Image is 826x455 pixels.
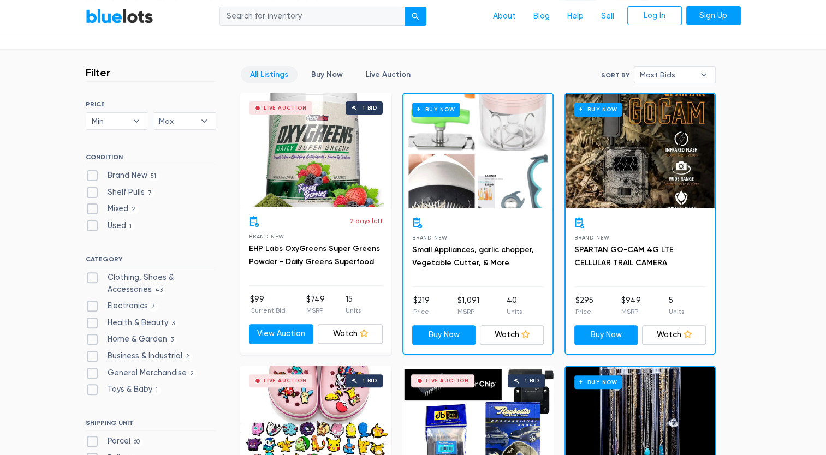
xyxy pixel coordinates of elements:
h6: CATEGORY [86,255,216,267]
li: $99 [250,294,286,315]
span: Most Bids [640,67,694,83]
h6: CONDITION [86,153,216,165]
p: MSRP [306,306,325,315]
h6: Buy Now [412,103,460,116]
li: $295 [575,295,593,316]
span: 51 [147,172,160,181]
h6: PRICE [86,100,216,108]
h3: Filter [86,66,110,79]
div: 1 bid [363,105,377,111]
a: Buy Now [566,94,715,208]
label: Sort By [601,70,629,80]
li: 40 [507,295,522,316]
div: 1 bid [363,378,377,384]
p: Current Bid [250,306,286,315]
div: 1 bid [525,378,539,384]
a: BlueLots [86,8,153,24]
b: ▾ [125,113,148,129]
li: $219 [413,295,430,316]
li: $1,091 [457,295,479,316]
a: Watch [642,325,706,345]
li: $749 [306,294,325,315]
li: 5 [669,295,684,316]
a: All Listings [241,66,298,83]
h6: Buy Now [574,103,622,116]
p: Units [669,307,684,316]
p: Units [346,306,361,315]
a: Live Auction 1 bid [240,93,391,207]
span: Brand New [412,235,448,241]
a: Buy Now [302,66,352,83]
label: Home & Garden [86,333,177,345]
label: Shelf Pulls [86,187,156,199]
li: 15 [346,294,361,315]
span: 43 [152,286,167,295]
b: ▾ [193,113,216,129]
a: Small Appliances, garlic chopper, Vegetable Cutter, & More [412,245,534,267]
span: 7 [145,189,156,197]
a: Live Auction [356,66,420,83]
div: Live Auction [426,378,469,384]
label: General Merchandise [86,367,198,379]
span: Brand New [574,235,610,241]
label: Electronics [86,300,159,312]
p: Price [575,307,593,316]
label: Toys & Baby [86,384,162,396]
span: 2 [128,206,139,214]
p: Price [413,307,430,316]
span: 7 [148,302,159,311]
a: About [484,6,525,27]
label: Business & Industrial [86,350,193,362]
h6: SHIPPING UNIT [86,419,216,431]
label: Health & Beauty [86,317,179,329]
a: Watch [318,324,383,344]
a: Help [558,6,592,27]
a: EHP Labs OxyGreens Super Greens Powder - Daily Greens Superfood [249,244,380,266]
li: $949 [621,295,641,316]
p: MSRP [457,307,479,316]
span: 1 [126,222,135,231]
a: Buy Now [574,325,638,345]
span: Max [159,113,195,129]
span: 1 [152,386,162,395]
label: Used [86,220,135,232]
label: Parcel [86,435,144,447]
span: Min [92,113,128,129]
label: Mixed [86,203,139,215]
label: Brand New [86,170,160,182]
a: Buy Now [412,325,476,345]
p: MSRP [621,307,641,316]
p: 2 days left [350,216,383,226]
span: 60 [130,438,144,447]
span: Brand New [249,234,284,240]
div: Live Auction [264,378,307,384]
a: Watch [480,325,544,345]
a: View Auction [249,324,314,344]
span: 3 [167,336,177,345]
a: Buy Now [403,94,552,208]
span: 2 [187,369,198,378]
a: Blog [525,6,558,27]
p: Units [507,307,522,316]
input: Search for inventory [219,7,405,26]
h6: Buy Now [574,375,622,389]
a: SPARTAN GO-CAM 4G LTE CELLULAR TRAIL CAMERA [574,245,674,267]
a: Sign Up [686,6,741,26]
div: Live Auction [264,105,307,111]
span: 2 [182,352,193,361]
b: ▾ [692,67,715,83]
label: Clothing, Shoes & Accessories [86,272,216,295]
span: 3 [168,319,179,328]
a: Sell [592,6,623,27]
a: Log In [627,6,682,26]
